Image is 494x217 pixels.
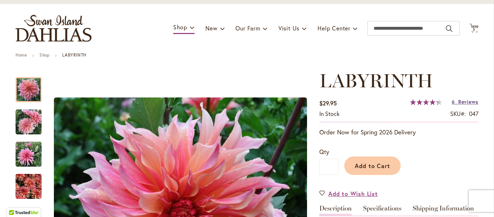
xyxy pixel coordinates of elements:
[473,27,475,32] span: 3
[205,24,217,32] span: New
[458,98,478,105] span: Reviews
[413,205,474,216] a: Shipping Information
[16,134,49,167] div: Labyrinth
[5,191,26,212] iframe: Launch Accessibility Center
[469,24,478,33] button: 3
[173,23,187,31] span: Shop
[469,110,478,118] div: 047
[344,157,401,175] button: Add to Cart
[363,205,401,216] a: Specifications
[319,69,433,92] span: LABYRINTH
[16,102,49,134] div: Labyrinth
[16,109,42,135] img: Labyrinth
[62,52,86,58] strong: LABYRINTH
[452,98,478,105] a: 6 Reviews
[319,205,352,216] a: Description
[319,99,337,107] span: $29.95
[318,24,350,32] span: Help Center
[319,148,329,155] span: Qty
[235,24,260,32] span: Our Farm
[16,15,91,42] a: store logo
[410,99,442,105] div: 87%
[16,141,42,167] img: Labyrinth
[16,52,27,58] a: Home
[319,189,378,198] a: Add to Wish List
[319,128,478,137] p: Order Now for Spring 2026 Delivery
[355,162,391,170] span: Add to Cart
[450,110,466,117] strong: SKU
[452,98,455,105] span: 6
[328,189,378,198] span: Add to Wish List
[16,70,49,102] div: Labyrinth
[16,169,42,204] img: Labyrinth
[319,110,340,118] div: Availability
[319,110,340,117] span: In stock
[16,167,42,199] div: Labyrinth
[278,24,299,32] span: Visit Us
[39,52,50,58] a: Shop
